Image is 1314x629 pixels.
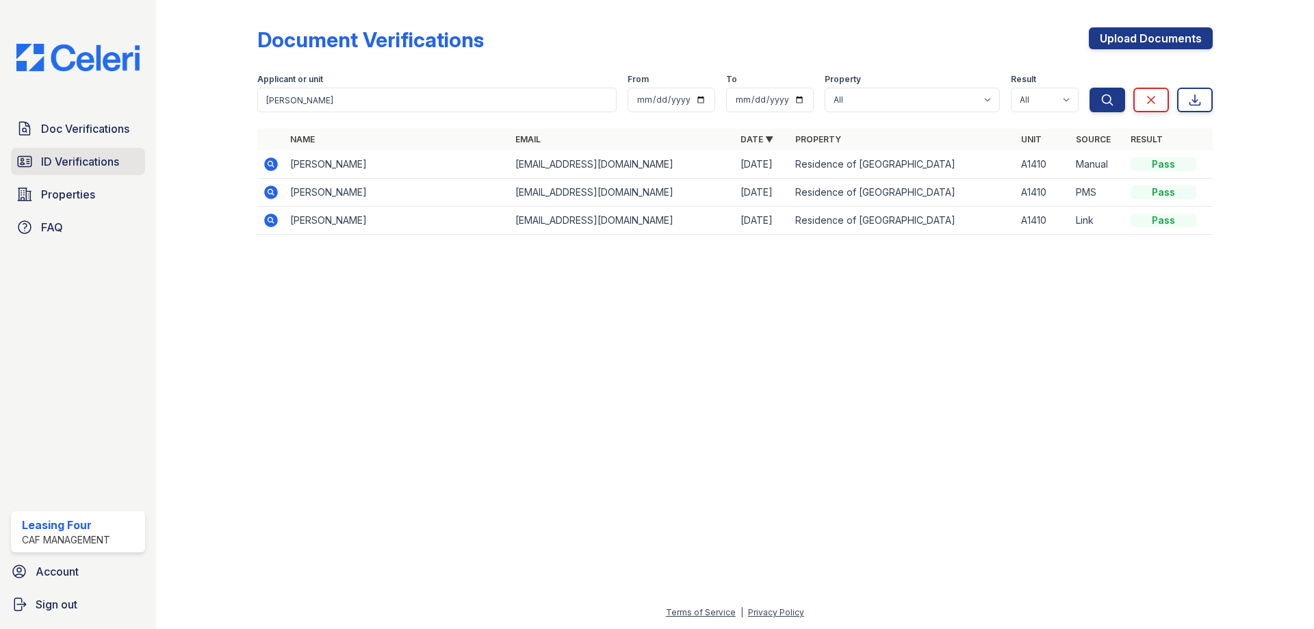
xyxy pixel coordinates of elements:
td: [PERSON_NAME] [285,207,510,235]
a: Privacy Policy [748,607,804,617]
span: Account [36,563,79,580]
input: Search by name, email, or unit number [257,88,617,112]
a: Unit [1021,134,1042,144]
span: Properties [41,186,95,203]
td: Residence of [GEOGRAPHIC_DATA] [790,151,1015,179]
td: [DATE] [735,207,790,235]
img: CE_Logo_Blue-a8612792a0a2168367f1c8372b55b34899dd931a85d93a1a3d3e32e68fde9ad4.png [5,44,151,71]
a: Upload Documents [1089,27,1213,49]
td: [EMAIL_ADDRESS][DOMAIN_NAME] [510,207,735,235]
td: Manual [1070,151,1125,179]
label: Property [825,74,861,85]
td: Link [1070,207,1125,235]
div: Pass [1131,185,1196,199]
td: A1410 [1016,151,1070,179]
label: To [726,74,737,85]
a: Result [1131,134,1163,144]
td: [DATE] [735,179,790,207]
a: Source [1076,134,1111,144]
div: Leasing Four [22,517,110,533]
a: ID Verifications [11,148,145,175]
a: Property [795,134,841,144]
div: Pass [1131,157,1196,171]
span: Doc Verifications [41,120,129,137]
td: [PERSON_NAME] [285,151,510,179]
span: Sign out [36,596,77,613]
td: [PERSON_NAME] [285,179,510,207]
td: PMS [1070,179,1125,207]
label: Applicant or unit [257,74,323,85]
td: [EMAIL_ADDRESS][DOMAIN_NAME] [510,151,735,179]
a: FAQ [11,214,145,241]
a: Sign out [5,591,151,618]
td: Residence of [GEOGRAPHIC_DATA] [790,207,1015,235]
a: Terms of Service [666,607,736,617]
div: Pass [1131,214,1196,227]
td: A1410 [1016,207,1070,235]
span: FAQ [41,219,63,235]
div: CAF Management [22,533,110,547]
a: Doc Verifications [11,115,145,142]
a: Account [5,558,151,585]
a: Email [515,134,541,144]
a: Name [290,134,315,144]
div: Document Verifications [257,27,484,52]
td: [EMAIL_ADDRESS][DOMAIN_NAME] [510,179,735,207]
td: A1410 [1016,179,1070,207]
td: Residence of [GEOGRAPHIC_DATA] [790,179,1015,207]
label: From [628,74,649,85]
a: Properties [11,181,145,208]
div: | [740,607,743,617]
td: [DATE] [735,151,790,179]
span: ID Verifications [41,153,119,170]
label: Result [1011,74,1036,85]
a: Date ▼ [740,134,773,144]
